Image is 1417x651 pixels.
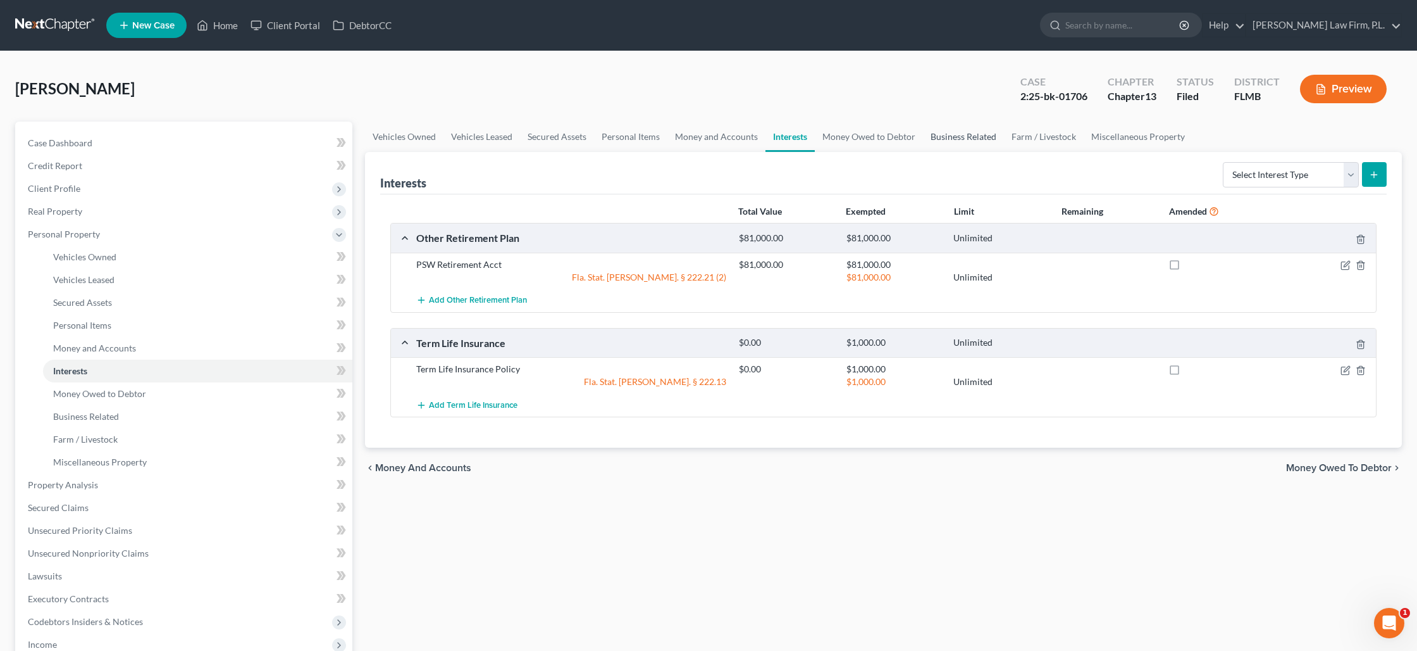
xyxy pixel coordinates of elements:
div: Fla. Stat. [PERSON_NAME]. § 222.21 (2) [410,271,733,284]
a: Farm / Livestock [1004,122,1084,152]
a: Case Dashboard [18,132,352,155]
strong: Exempted [846,206,886,217]
div: $0.00 [733,363,840,376]
div: Unlimited [947,232,1055,244]
div: $81,000.00 [840,232,948,244]
div: Fla. Stat. [PERSON_NAME]. § 222.13 [410,376,733,388]
a: Money Owed to Debtor [43,382,352,405]
span: Income [28,639,57,650]
span: Add Other Retirement Plan [429,296,527,306]
strong: Limit [954,206,974,217]
div: Other Retirement Plan [410,231,733,244]
button: Add Term Life Insurance [416,393,517,417]
div: $1,000.00 [840,376,948,388]
i: chevron_right [1392,463,1402,473]
div: Case [1020,75,1087,89]
div: $1,000.00 [840,363,948,376]
span: Lawsuits [28,571,62,581]
span: Unsecured Priority Claims [28,525,132,536]
div: $1,000.00 [840,337,948,349]
div: Status [1177,75,1214,89]
span: Money and Accounts [53,343,136,353]
span: Business Related [53,411,119,422]
button: Preview [1300,75,1387,103]
a: Unsecured Nonpriority Claims [18,542,352,565]
span: Vehicles Owned [53,251,116,262]
a: Business Related [43,405,352,428]
span: [PERSON_NAME] [15,79,135,98]
span: Money and Accounts [375,463,471,473]
a: Interests [765,122,815,152]
a: Money and Accounts [667,122,765,152]
a: Personal Items [594,122,667,152]
span: Unsecured Nonpriority Claims [28,548,149,559]
a: Unsecured Priority Claims [18,519,352,542]
div: Unlimited [947,376,1055,388]
a: Lawsuits [18,565,352,588]
div: Chapter [1108,75,1156,89]
span: Vehicles Leased [53,274,114,285]
a: Executory Contracts [18,588,352,610]
div: Filed [1177,89,1214,104]
button: chevron_left Money and Accounts [365,463,471,473]
div: Term Life Insurance Policy [410,363,733,376]
a: [PERSON_NAME] Law Firm, P.L. [1246,14,1401,37]
span: Secured Assets [53,297,112,308]
a: Vehicles Leased [43,269,352,291]
strong: Total Value [738,206,782,217]
span: Secured Claims [28,502,89,513]
div: 2:25-bk-01706 [1020,89,1087,104]
div: $81,000.00 [840,271,948,284]
span: New Case [132,21,175,30]
span: Money Owed to Debtor [53,388,146,399]
span: Codebtors Insiders & Notices [28,616,143,627]
a: Vehicles Leased [443,122,520,152]
a: Miscellaneous Property [1084,122,1192,152]
a: Money Owed to Debtor [815,122,923,152]
a: Client Portal [244,14,326,37]
div: Unlimited [947,337,1055,349]
i: chevron_left [365,463,375,473]
div: $81,000.00 [733,258,840,271]
iframe: Intercom live chat [1374,608,1404,638]
a: Help [1203,14,1245,37]
a: DebtorCC [326,14,398,37]
a: Secured Assets [520,122,594,152]
span: Add Term Life Insurance [429,400,517,410]
span: Case Dashboard [28,137,92,148]
div: Chapter [1108,89,1156,104]
a: Business Related [923,122,1004,152]
a: Credit Report [18,155,352,177]
a: Secured Assets [43,291,352,314]
span: Personal Property [28,229,100,239]
span: Money Owed to Debtor [1286,463,1392,473]
div: District [1234,75,1280,89]
a: Farm / Livestock [43,428,352,451]
span: Property Analysis [28,479,98,490]
span: Interests [53,365,87,376]
a: Vehicles Owned [43,246,352,269]
span: Client Profile [28,183,80,194]
span: Credit Report [28,160,82,171]
a: Property Analysis [18,474,352,496]
div: Interests [380,175,426,191]
span: Real Property [28,206,82,217]
strong: Remaining [1061,206,1103,217]
a: Personal Items [43,314,352,337]
div: $81,000.00 [840,258,948,271]
div: $81,000.00 [733,232,840,244]
span: 13 [1145,90,1156,102]
div: Term Life Insurance [410,336,733,350]
a: Secured Claims [18,496,352,519]
div: PSW Retirement Acct [410,258,733,271]
button: Money Owed to Debtor chevron_right [1286,463,1402,473]
button: Add Other Retirement Plan [416,289,527,312]
span: Executory Contracts [28,593,109,604]
a: Interests [43,360,352,382]
span: 1 [1400,608,1410,618]
strong: Amended [1169,206,1207,217]
a: Home [190,14,244,37]
input: Search by name... [1065,13,1181,37]
span: Farm / Livestock [53,434,118,445]
a: Vehicles Owned [365,122,443,152]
